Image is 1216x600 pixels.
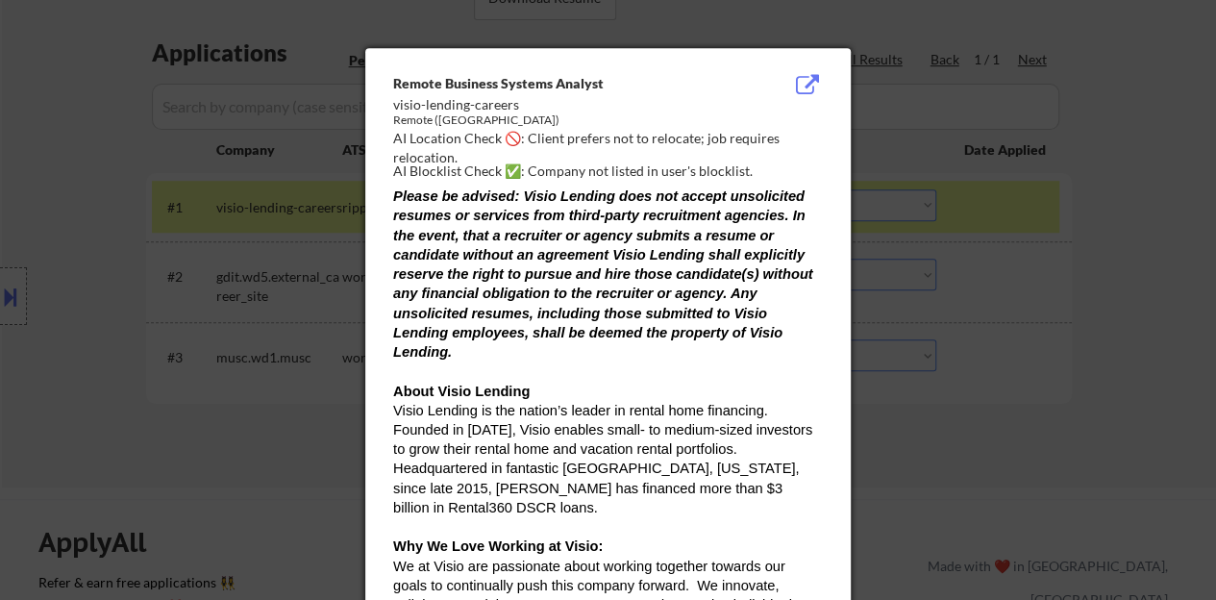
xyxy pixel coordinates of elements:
[393,129,831,166] div: AI Location Check 🚫: Client prefers not to relocate; job requires relocation.
[393,162,831,181] div: AI Blocklist Check ✅: Company not listed in user's blocklist.
[393,403,816,515] span: Visio Lending is the nation’s leader in rental home financing. Founded in [DATE], Visio enables s...
[393,188,817,360] strong: Please be advised: Visio Lending does not accept unsolicited resumes or services from third-party...
[393,95,726,114] div: visio-lending-careers
[393,74,726,93] div: Remote Business Systems Analyst
[393,538,603,554] strong: Why We Love Working at Visio:
[393,384,530,399] strong: About Visio Lending
[393,112,726,129] div: Remote ([GEOGRAPHIC_DATA])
